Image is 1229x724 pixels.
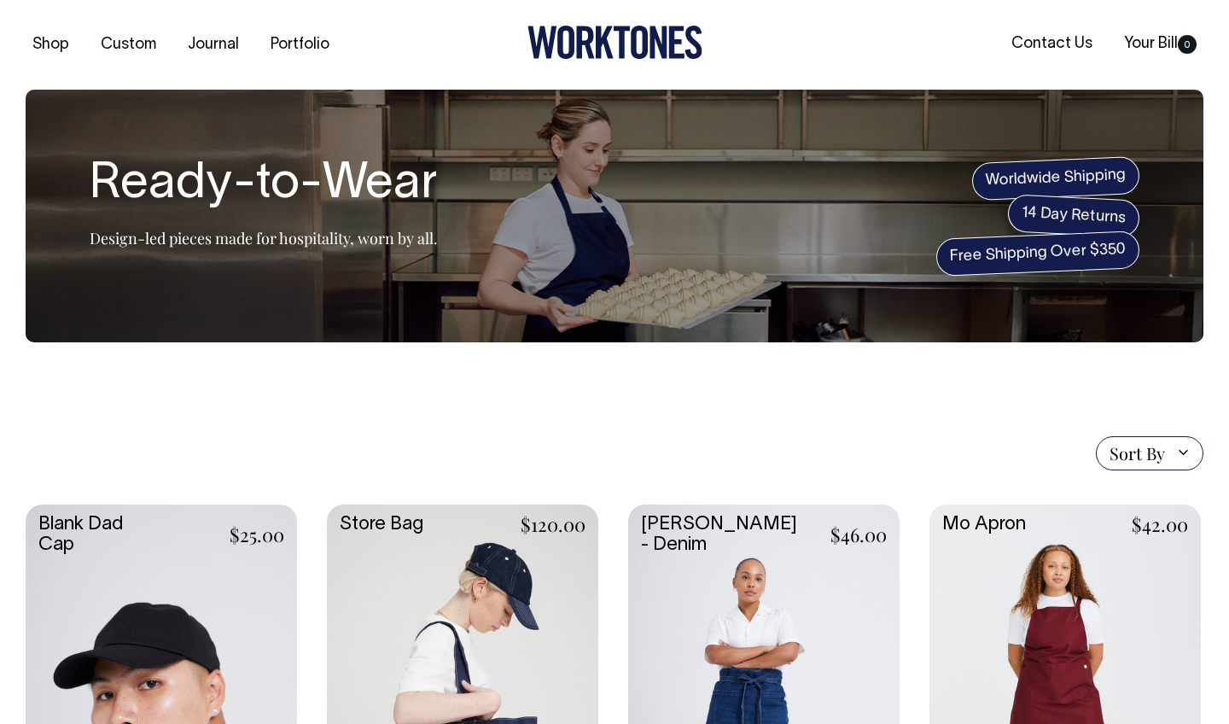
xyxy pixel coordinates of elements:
a: Custom [94,31,163,59]
h1: Ready-to-Wear [90,158,438,213]
a: Shop [26,31,76,59]
span: Worldwide Shipping [971,156,1140,201]
span: 0 [1178,35,1197,54]
a: Your Bill0 [1117,30,1203,58]
span: Sort By [1110,443,1165,464]
span: Free Shipping Over $350 [935,231,1140,277]
span: 14 Day Returns [1007,194,1140,238]
p: Design-led pieces made for hospitality, worn by all. [90,228,438,248]
a: Journal [181,31,246,59]
a: Portfolio [264,31,336,59]
a: Contact Us [1005,30,1099,58]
